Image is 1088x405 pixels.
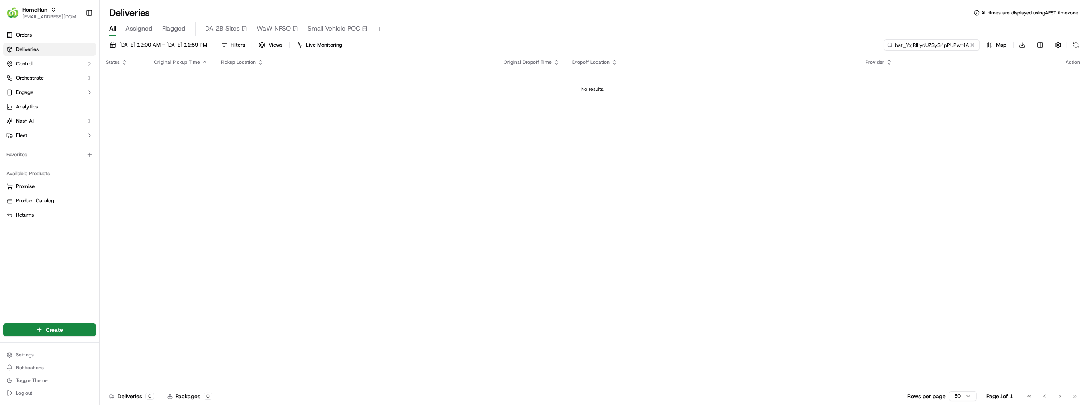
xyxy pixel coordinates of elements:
[504,59,552,65] span: Original Dropoff Time
[3,129,96,142] button: Fleet
[109,24,116,33] span: All
[3,72,96,84] button: Orchestrate
[3,167,96,180] div: Available Products
[16,197,54,204] span: Product Catalog
[16,60,33,67] span: Control
[1070,39,1082,51] button: Refresh
[306,41,342,49] span: Live Monitoring
[231,41,245,49] span: Filters
[22,6,47,14] button: HomeRun
[6,183,93,190] a: Promise
[981,10,1078,16] span: All times are displayed using AEST timezone
[154,59,200,65] span: Original Pickup Time
[3,387,96,399] button: Log out
[3,3,82,22] button: HomeRunHomeRun[EMAIL_ADDRESS][DOMAIN_NAME]
[3,375,96,386] button: Toggle Theme
[221,59,256,65] span: Pickup Location
[162,24,186,33] span: Flagged
[125,24,153,33] span: Assigned
[46,326,63,334] span: Create
[3,194,96,207] button: Product Catalog
[884,39,980,51] input: Type to search
[996,41,1006,49] span: Map
[167,392,212,400] div: Packages
[16,377,48,383] span: Toggle Theme
[1066,59,1080,65] div: Action
[255,39,286,51] button: Views
[16,46,39,53] span: Deliveries
[986,392,1013,400] div: Page 1 of 1
[16,89,33,96] span: Engage
[572,59,610,65] span: Dropoff Location
[16,31,32,39] span: Orders
[22,14,79,20] button: [EMAIL_ADDRESS][DOMAIN_NAME]
[3,323,96,336] button: Create
[16,117,34,125] span: Nash AI
[16,103,38,110] span: Analytics
[983,39,1010,51] button: Map
[205,24,240,33] span: DA 2B Sites
[308,24,360,33] span: Small Vehicle POC
[3,148,96,161] div: Favorites
[6,197,93,204] a: Product Catalog
[109,392,154,400] div: Deliveries
[109,6,150,19] h1: Deliveries
[218,39,249,51] button: Filters
[293,39,346,51] button: Live Monitoring
[3,57,96,70] button: Control
[204,393,212,400] div: 0
[16,352,34,358] span: Settings
[907,392,946,400] p: Rows per page
[103,86,1083,92] div: No results.
[257,24,291,33] span: WaW NFSO
[16,183,35,190] span: Promise
[866,59,884,65] span: Provider
[3,29,96,41] a: Orders
[3,100,96,113] a: Analytics
[3,86,96,99] button: Engage
[269,41,282,49] span: Views
[3,209,96,221] button: Returns
[3,180,96,193] button: Promise
[16,390,32,396] span: Log out
[16,364,44,371] span: Notifications
[3,43,96,56] a: Deliveries
[3,362,96,373] button: Notifications
[3,115,96,127] button: Nash AI
[6,6,19,19] img: HomeRun
[106,59,120,65] span: Status
[16,132,27,139] span: Fleet
[6,211,93,219] a: Returns
[119,41,207,49] span: [DATE] 12:00 AM - [DATE] 11:59 PM
[16,74,44,82] span: Orchestrate
[106,39,211,51] button: [DATE] 12:00 AM - [DATE] 11:59 PM
[3,349,96,360] button: Settings
[16,211,34,219] span: Returns
[145,393,154,400] div: 0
